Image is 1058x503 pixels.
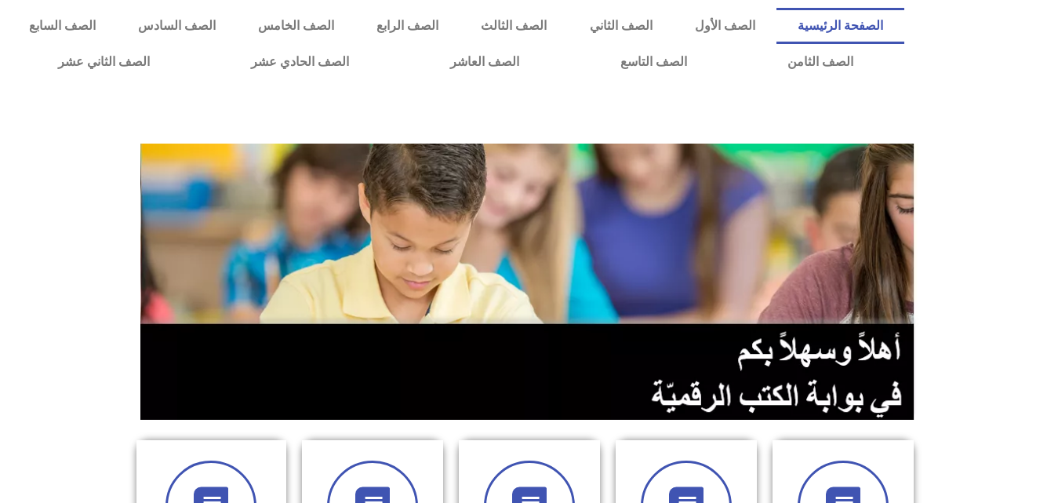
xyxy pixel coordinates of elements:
[355,8,460,44] a: الصف الرابع
[237,8,355,44] a: الصف الخامس
[737,44,904,80] a: الصف الثامن
[8,44,201,80] a: الصف الثاني عشر
[460,8,568,44] a: الصف الثالث
[400,44,570,80] a: الصف العاشر
[569,8,674,44] a: الصف الثاني
[569,44,737,80] a: الصف التاسع
[201,44,400,80] a: الصف الحادي عشر
[8,8,117,44] a: الصف السابع
[117,8,237,44] a: الصف السادس
[674,8,776,44] a: الصف الأول
[776,8,904,44] a: الصفحة الرئيسية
